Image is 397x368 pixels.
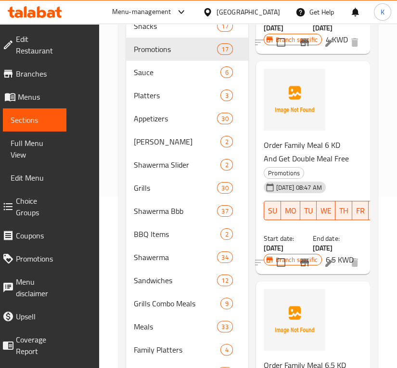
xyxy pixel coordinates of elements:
button: MO [281,201,300,220]
span: 9 [221,299,232,308]
button: FR [352,201,369,220]
span: Sauce [134,66,220,78]
div: items [220,159,232,171]
span: Sections [11,114,59,126]
button: SU [264,201,281,220]
span: [DATE] 08:47 AM [272,183,326,192]
button: SA [369,201,385,220]
span: Start date: [264,232,295,245]
div: Snacks17 [126,14,248,38]
div: Sandwiches [134,275,217,286]
div: items [220,298,232,309]
span: Menu disclaimer [16,276,59,299]
span: TU [304,204,313,218]
span: Snacks [134,20,217,32]
div: Shawerma34 [126,246,248,269]
a: Full Menu View [3,131,66,166]
div: Iskander Shawerma [134,136,220,147]
div: items [217,321,232,332]
span: Meals [134,321,217,332]
span: Select to update [271,252,291,273]
span: WE [320,204,332,218]
b: [DATE] [312,242,333,254]
a: Edit Menu [3,166,66,189]
div: BBQ Items2 [126,223,248,246]
div: Appetizers30 [126,107,248,130]
div: Platters [134,90,220,101]
span: Grills Combo Meals [134,298,220,309]
div: items [220,228,232,240]
span: Menus [18,91,59,103]
div: Family Platters4 [126,338,248,361]
span: BBQ Items [134,228,220,240]
img: Order Family Meal 6 KD And Get Double Meal Free [264,69,325,131]
button: TU [300,201,317,220]
button: Branch-specific-item [293,31,316,54]
span: Order Family Meal 6 KD And Get Double Meal Free [264,138,349,166]
button: WE [317,201,335,220]
span: FR [356,204,365,218]
div: Promotions [264,167,304,179]
span: 12 [218,276,232,285]
img: Order Family Meal 6.5 KD And Get Double Shawerma Meal Free [264,289,325,351]
div: items [217,205,232,217]
span: Promotions [16,253,59,264]
div: Shawerma Slider [134,159,220,171]
div: items [217,113,232,124]
span: Shawerma [134,251,217,263]
div: [PERSON_NAME]2 [126,130,248,153]
div: items [220,66,232,78]
div: Promotions17 [126,38,248,61]
div: items [220,90,232,101]
span: End date: [312,232,339,245]
span: Coverage Report [16,334,59,357]
span: Promotions [134,43,217,55]
div: items [220,344,232,355]
span: Family Platters [134,344,220,355]
span: 2 [221,230,232,239]
div: items [217,182,232,194]
div: Menu-management [112,6,171,18]
span: TH [339,204,348,218]
div: Grills Combo Meals9 [126,292,248,315]
div: items [217,251,232,263]
div: items [220,136,232,147]
div: Shawerma Slider2 [126,153,248,176]
span: 30 [218,114,232,123]
span: Upsell [16,311,59,322]
span: Select to update [271,32,291,53]
span: Coupons [16,230,59,241]
span: 4 [221,345,232,355]
span: Full Menu View [11,137,59,160]
span: 2 [221,160,232,170]
span: 37 [218,207,232,216]
span: 3 [221,91,232,100]
div: Platters3 [126,84,248,107]
button: delete [343,31,366,54]
span: 33 [218,322,232,331]
span: 34 [218,253,232,262]
b: [DATE] [312,22,333,34]
span: 17 [218,45,232,54]
span: Shawerma Bbb [134,205,217,217]
div: items [217,275,232,286]
button: delete [343,251,366,274]
span: 2 [221,137,232,146]
div: Grills [134,182,217,194]
span: MO [285,204,296,218]
span: 30 [218,184,232,193]
span: K [381,7,384,17]
span: 6 [221,68,232,77]
span: Appetizers [134,113,217,124]
span: Choice Groups [16,195,59,218]
div: items [217,43,232,55]
div: Grills30 [126,176,248,199]
a: Edit menu item [324,257,335,268]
